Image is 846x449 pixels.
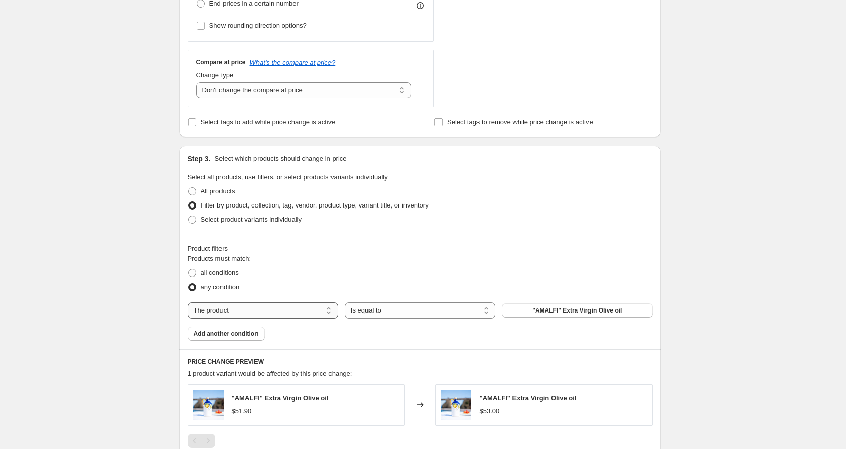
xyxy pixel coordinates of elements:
div: $51.90 [232,406,252,417]
h6: PRICE CHANGE PREVIEW [188,358,653,366]
span: Select product variants individually [201,216,302,223]
span: all conditions [201,269,239,277]
span: Select tags to remove while price change is active [447,118,593,126]
img: AMALFI-Extra-Virgin-Olive-oil-png_80x.jpg [193,390,224,420]
span: 1 product variant would be affected by this price change: [188,370,352,377]
h2: Step 3. [188,154,211,164]
img: AMALFI-Extra-Virgin-Olive-oil-png_80x.jpg [441,390,471,420]
span: any condition [201,283,240,291]
span: "AMALFI" Extra Virgin Olive oil [480,394,577,402]
span: All products [201,187,235,195]
span: Select tags to add while price change is active [201,118,336,126]
nav: Pagination [188,434,215,448]
div: $53.00 [480,406,500,417]
h3: Compare at price [196,58,246,66]
div: Product filters [188,244,653,254]
span: Products must match: [188,255,251,262]
span: Change type [196,71,234,79]
button: "AMALFI" Extra Virgin Olive oil [502,303,652,318]
span: "AMALFI" Extra Virgin Olive oil [532,306,622,315]
span: Filter by product, collection, tag, vendor, product type, variant title, or inventory [201,201,429,209]
span: "AMALFI" Extra Virgin Olive oil [232,394,329,402]
p: Select which products should change in price [214,154,346,164]
span: Add another condition [194,330,259,338]
button: Add another condition [188,327,265,341]
span: Show rounding direction options? [209,22,307,29]
button: What's the compare at price? [250,59,336,66]
span: Select all products, use filters, or select products variants individually [188,173,388,181]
